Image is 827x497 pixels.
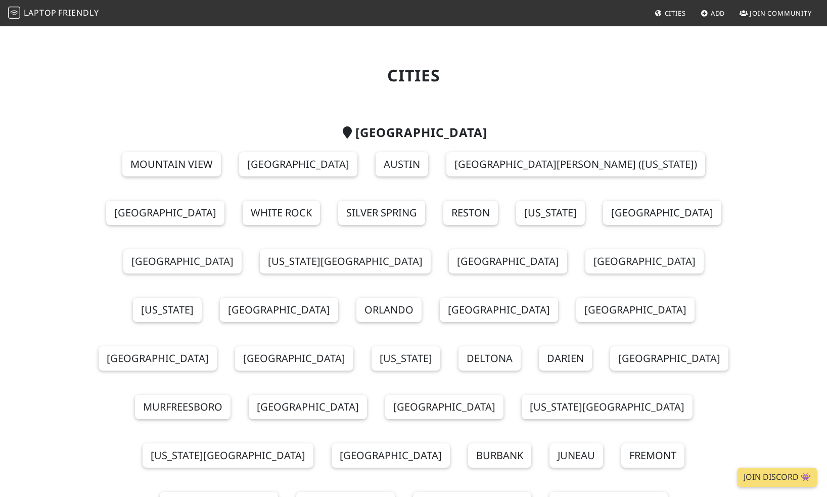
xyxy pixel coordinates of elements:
a: Darien [539,346,592,371]
a: [GEOGRAPHIC_DATA] [123,249,242,274]
a: [US_STATE][GEOGRAPHIC_DATA] [522,395,693,419]
a: Fremont [621,443,684,468]
a: [US_STATE] [133,298,202,322]
a: Murfreesboro [135,395,231,419]
a: Juneau [549,443,603,468]
a: Orlando [356,298,422,322]
a: LaptopFriendly LaptopFriendly [8,5,99,22]
a: [GEOGRAPHIC_DATA] [220,298,338,322]
a: [US_STATE][GEOGRAPHIC_DATA] [260,249,431,274]
a: [GEOGRAPHIC_DATA][PERSON_NAME] ([US_STATE]) [446,152,705,176]
a: Join Discord 👾 [738,468,817,487]
a: [GEOGRAPHIC_DATA] [449,249,567,274]
a: Silver Spring [338,201,425,225]
a: [GEOGRAPHIC_DATA] [440,298,558,322]
a: [US_STATE] [516,201,585,225]
a: [GEOGRAPHIC_DATA] [235,346,353,371]
a: [GEOGRAPHIC_DATA] [576,298,695,322]
a: [US_STATE] [372,346,440,371]
a: Join Community [736,4,816,22]
a: [GEOGRAPHIC_DATA] [585,249,704,274]
a: Burbank [468,443,531,468]
a: [US_STATE][GEOGRAPHIC_DATA] [143,443,313,468]
span: Cities [665,9,686,18]
a: [GEOGRAPHIC_DATA] [603,201,721,225]
a: White Rock [243,201,320,225]
a: [GEOGRAPHIC_DATA] [106,201,224,225]
a: Cities [651,4,690,22]
span: Add [711,9,725,18]
a: [GEOGRAPHIC_DATA] [385,395,503,419]
img: LaptopFriendly [8,7,20,19]
a: Deltona [458,346,521,371]
a: Reston [443,201,498,225]
a: [GEOGRAPHIC_DATA] [99,346,217,371]
a: [GEOGRAPHIC_DATA] [249,395,367,419]
a: [GEOGRAPHIC_DATA] [610,346,728,371]
a: Mountain View [122,152,221,176]
span: Friendly [58,7,99,18]
h2: [GEOGRAPHIC_DATA] [86,125,741,140]
span: Join Community [750,9,812,18]
h1: Cities [86,66,741,85]
a: Add [697,4,729,22]
a: [GEOGRAPHIC_DATA] [332,443,450,468]
span: Laptop [24,7,57,18]
a: Austin [376,152,428,176]
a: [GEOGRAPHIC_DATA] [239,152,357,176]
